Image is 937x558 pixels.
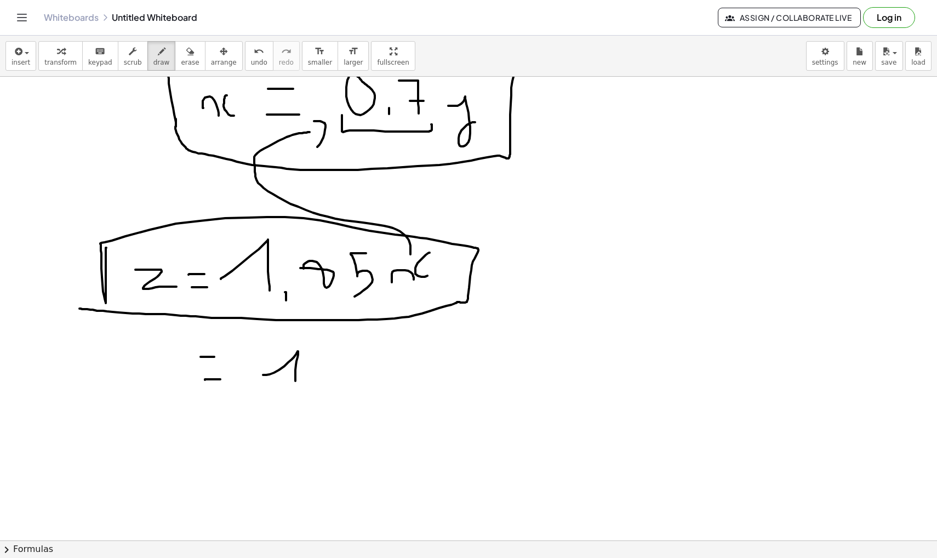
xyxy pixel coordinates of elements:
span: arrange [211,59,237,66]
span: save [881,59,896,66]
i: format_size [315,45,325,58]
button: arrange [205,41,243,71]
button: erase [175,41,205,71]
button: save [875,41,903,71]
button: load [905,41,932,71]
button: insert [5,41,36,71]
button: Toggle navigation [13,9,31,26]
i: redo [281,45,292,58]
span: undo [251,59,267,66]
button: redoredo [273,41,300,71]
span: redo [279,59,294,66]
button: format_sizelarger [338,41,369,71]
a: Whiteboards [44,12,99,23]
button: fullscreen [371,41,415,71]
span: Assign / Collaborate Live [727,13,852,22]
span: scrub [124,59,142,66]
span: settings [812,59,838,66]
button: scrub [118,41,148,71]
span: fullscreen [377,59,409,66]
span: new [853,59,866,66]
span: insert [12,59,30,66]
span: transform [44,59,77,66]
button: keyboardkeypad [82,41,118,71]
i: keyboard [95,45,105,58]
span: erase [181,59,199,66]
button: format_sizesmaller [302,41,338,71]
span: smaller [308,59,332,66]
button: settings [806,41,844,71]
button: undoundo [245,41,273,71]
i: undo [254,45,264,58]
span: keypad [88,59,112,66]
button: draw [147,41,176,71]
button: new [847,41,873,71]
button: transform [38,41,83,71]
span: larger [344,59,363,66]
span: draw [153,59,170,66]
span: load [911,59,925,66]
i: format_size [348,45,358,58]
button: Log in [863,7,915,28]
button: Assign / Collaborate Live [718,8,861,27]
